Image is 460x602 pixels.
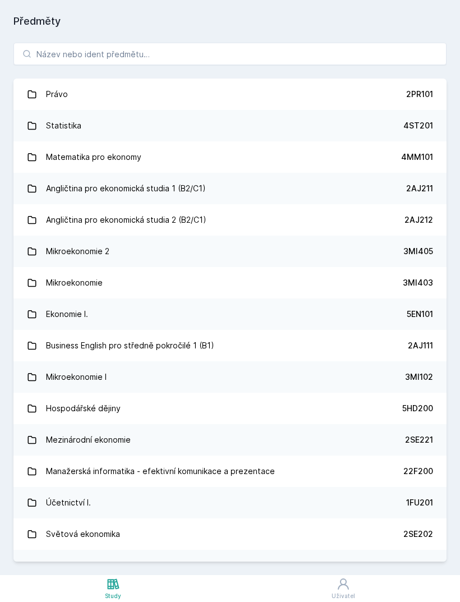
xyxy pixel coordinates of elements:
div: Světová ekonomika [46,523,120,545]
a: Právo 2PR101 [13,79,447,110]
div: Matematika pro ekonomy [46,146,141,168]
div: Manažerská informatika - efektivní komunikace a prezentace [46,460,275,482]
div: 5EN411 [406,560,433,571]
a: Angličtina pro ekonomická studia 1 (B2/C1) 2AJ211 [13,173,447,204]
div: 2SE202 [403,529,433,540]
div: Statistika [46,114,81,137]
div: Mikroekonomie 2 [46,240,109,263]
div: Hospodářské dějiny [46,397,121,420]
div: Ekonomie I. [46,303,88,325]
a: Mikroekonomie I 3MI102 [13,361,447,393]
div: Mikroekonomie [46,272,103,294]
div: 3MI405 [403,246,433,257]
a: Ekonomie I. 5EN101 [13,298,447,330]
div: 3MI403 [403,277,433,288]
a: Statistika 4ST201 [13,110,447,141]
a: Business English pro středně pokročilé 1 (B1) 2AJ111 [13,330,447,361]
div: Angličtina pro ekonomická studia 1 (B2/C1) [46,177,206,200]
a: Účetnictví I. 1FU201 [13,487,447,518]
a: Mezinárodní ekonomie 2SE221 [13,424,447,456]
div: 5HD200 [402,403,433,414]
div: Uživatel [332,592,355,600]
a: Ekonomie II. 5EN411 [13,550,447,581]
div: 2SE221 [405,434,433,445]
div: 2PR101 [406,89,433,100]
div: Účetnictví I. [46,491,91,514]
input: Název nebo ident předmětu… [13,43,447,65]
div: Mikroekonomie I [46,366,107,388]
div: 22F200 [403,466,433,477]
div: 4ST201 [403,120,433,131]
div: 2AJ111 [408,340,433,351]
a: Světová ekonomika 2SE202 [13,518,447,550]
div: 2AJ211 [406,183,433,194]
a: Angličtina pro ekonomická studia 2 (B2/C1) 2AJ212 [13,204,447,236]
a: Manažerská informatika - efektivní komunikace a prezentace 22F200 [13,456,447,487]
div: Ekonomie II. [46,554,90,577]
div: Právo [46,83,68,105]
div: 5EN101 [407,309,433,320]
a: Mikroekonomie 3MI403 [13,267,447,298]
a: Matematika pro ekonomy 4MM101 [13,141,447,173]
h1: Předměty [13,13,447,29]
div: Business English pro středně pokročilé 1 (B1) [46,334,214,357]
div: 4MM101 [401,151,433,163]
div: Mezinárodní ekonomie [46,429,131,451]
a: Mikroekonomie 2 3MI405 [13,236,447,267]
div: Study [105,592,121,600]
div: 1FU201 [406,497,433,508]
div: Angličtina pro ekonomická studia 2 (B2/C1) [46,209,206,231]
div: 2AJ212 [404,214,433,226]
div: 3MI102 [405,371,433,383]
a: Hospodářské dějiny 5HD200 [13,393,447,424]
